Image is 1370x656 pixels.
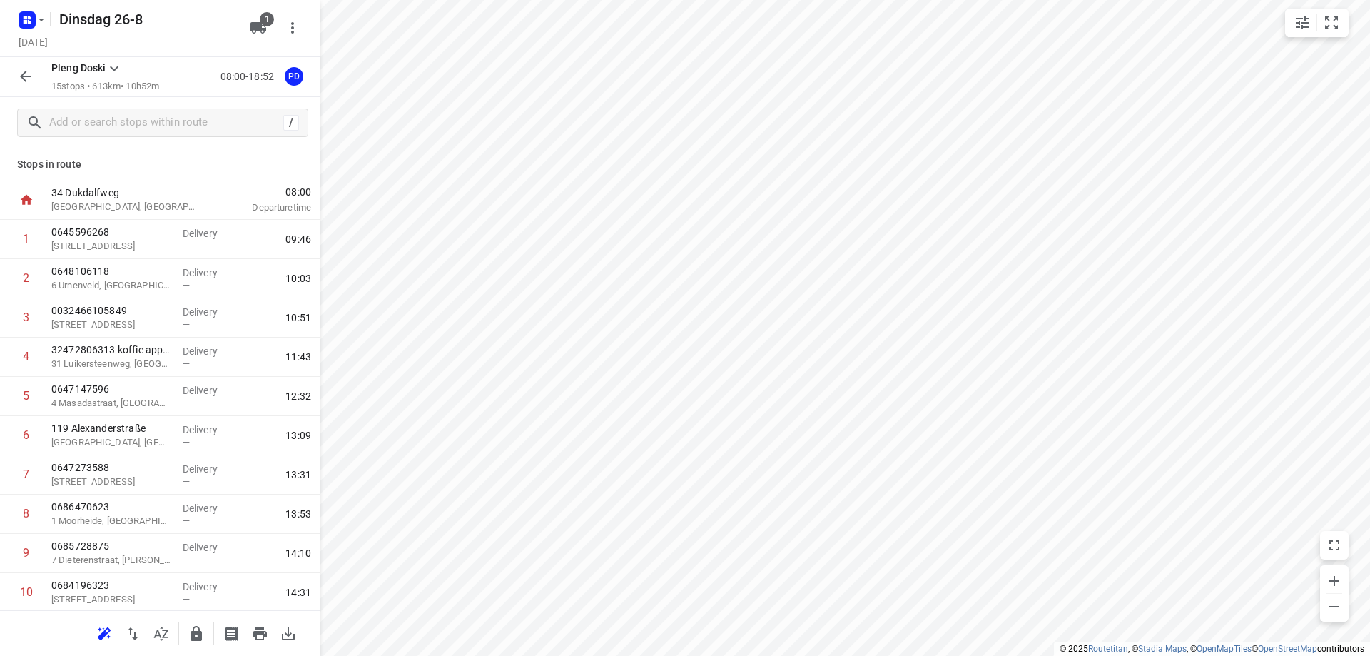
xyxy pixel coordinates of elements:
[280,62,308,91] button: PD
[51,61,106,76] p: Pleng Doski
[183,266,235,280] p: Delivery
[51,343,171,357] p: 32472806313 koffie app 60,-
[183,501,235,515] p: Delivery
[217,185,311,199] span: 08:00
[283,115,299,131] div: /
[51,303,171,318] p: 0032466105849
[23,468,29,481] div: 7
[23,271,29,285] div: 2
[217,626,245,640] span: Print shipping labels
[285,350,311,364] span: 11:43
[51,435,171,450] p: [GEOGRAPHIC_DATA], [GEOGRAPHIC_DATA]
[183,540,235,555] p: Delivery
[23,350,29,363] div: 4
[51,460,171,475] p: 0647273588
[20,585,33,599] div: 10
[183,319,190,330] span: —
[51,357,171,371] p: 31 Luikersteenweg, Sint-Truiden
[51,186,200,200] p: 34 Dukdalfweg
[90,626,118,640] span: Reoptimize route
[285,271,311,286] span: 10:03
[23,311,29,324] div: 3
[285,389,311,403] span: 12:32
[183,280,190,291] span: —
[51,514,171,528] p: 1 Moorheide, [GEOGRAPHIC_DATA]
[1138,644,1187,654] a: Stadia Maps
[183,344,235,358] p: Delivery
[285,67,303,86] div: PD
[285,507,311,521] span: 13:53
[245,626,274,640] span: Print route
[183,594,190,605] span: —
[182,620,210,648] button: Lock route
[51,539,171,553] p: 0685728875
[183,437,190,448] span: —
[49,112,283,134] input: Add or search stops within route
[183,476,190,487] span: —
[23,428,29,442] div: 6
[1288,9,1316,37] button: Map settings
[260,12,274,26] span: 1
[244,14,273,42] button: 1
[183,462,235,476] p: Delivery
[51,396,171,410] p: 4 Masadastraat, [GEOGRAPHIC_DATA]
[17,157,303,172] p: Stops in route
[23,507,29,520] div: 8
[183,383,235,398] p: Delivery
[51,421,171,435] p: 119 Alexanderstraße
[183,358,190,369] span: —
[285,232,311,246] span: 09:46
[51,500,171,514] p: 0686470623
[51,239,171,253] p: 32 Willemstraat, Eindhoven
[285,546,311,560] span: 14:10
[51,592,171,607] p: [STREET_ADDRESS]
[147,626,176,640] span: Sort by time window
[23,546,29,560] div: 9
[220,69,280,84] p: 08:00-18:52
[1317,9,1346,37] button: Fit zoom
[183,580,235,594] p: Delivery
[183,515,190,526] span: —
[183,226,235,241] p: Delivery
[183,423,235,437] p: Delivery
[23,232,29,246] div: 1
[1060,644,1364,654] li: © 2025 , © , © © contributors
[51,225,171,239] p: 0645596268
[285,585,311,600] span: 14:31
[285,428,311,443] span: 13:09
[13,34,54,50] h5: Project date
[285,468,311,482] span: 13:31
[118,626,147,640] span: Reverse route
[51,382,171,396] p: 0647147596
[51,318,171,332] p: [STREET_ADDRESS]
[51,200,200,214] p: [GEOGRAPHIC_DATA], [GEOGRAPHIC_DATA]
[183,241,190,251] span: —
[1258,644,1317,654] a: OpenStreetMap
[217,201,311,215] p: Departure time
[1088,644,1128,654] a: Routetitan
[183,398,190,408] span: —
[183,305,235,319] p: Delivery
[51,80,159,94] p: 15 stops • 613km • 10h52m
[285,311,311,325] span: 10:51
[51,278,171,293] p: 6 Urnenveld, [GEOGRAPHIC_DATA]
[54,8,238,31] h5: Dinsdag 26-8
[1285,9,1349,37] div: small contained button group
[183,555,190,565] span: —
[51,264,171,278] p: 0648106118
[1197,644,1252,654] a: OpenMapTiles
[51,578,171,592] p: 0684196323
[23,389,29,403] div: 5
[51,475,171,489] p: 36 Jerichostraat, Heerlen
[51,553,171,567] p: 7 Dieterenstraat, [PERSON_NAME]
[274,626,303,640] span: Download route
